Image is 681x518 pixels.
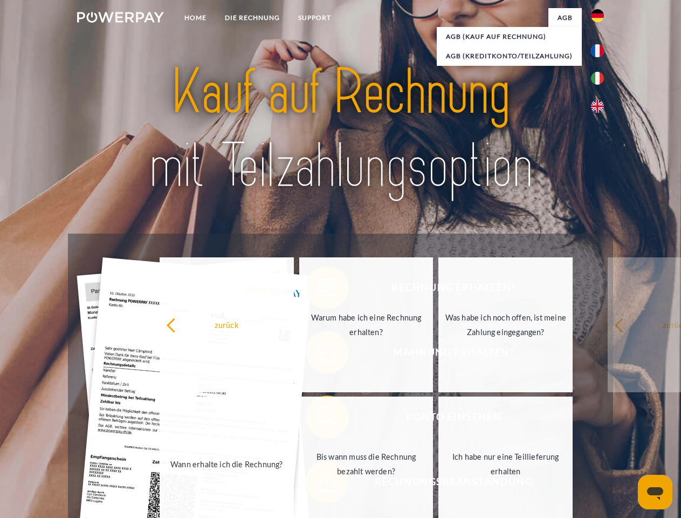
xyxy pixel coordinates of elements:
[438,257,573,392] a: Was habe ich noch offen, ist meine Zahlung eingegangen?
[437,46,582,66] a: AGB (Kreditkonto/Teilzahlung)
[166,456,287,471] div: Wann erhalte ich die Rechnung?
[591,9,604,22] img: de
[103,52,578,207] img: title-powerpay_de.svg
[306,310,427,339] div: Warum habe ich eine Rechnung erhalten?
[591,44,604,57] img: fr
[437,27,582,46] a: AGB (Kauf auf Rechnung)
[445,449,566,479] div: Ich habe nur eine Teillieferung erhalten
[591,100,604,113] img: en
[591,72,604,85] img: it
[306,449,427,479] div: Bis wann muss die Rechnung bezahlt werden?
[638,475,672,509] iframe: Schaltfläche zum Öffnen des Messaging-Fensters
[216,8,289,28] a: DIE RECHNUNG
[166,317,287,332] div: zurück
[77,12,164,23] img: logo-powerpay-white.svg
[548,8,582,28] a: agb
[175,8,216,28] a: Home
[445,310,566,339] div: Was habe ich noch offen, ist meine Zahlung eingegangen?
[289,8,340,28] a: SUPPORT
